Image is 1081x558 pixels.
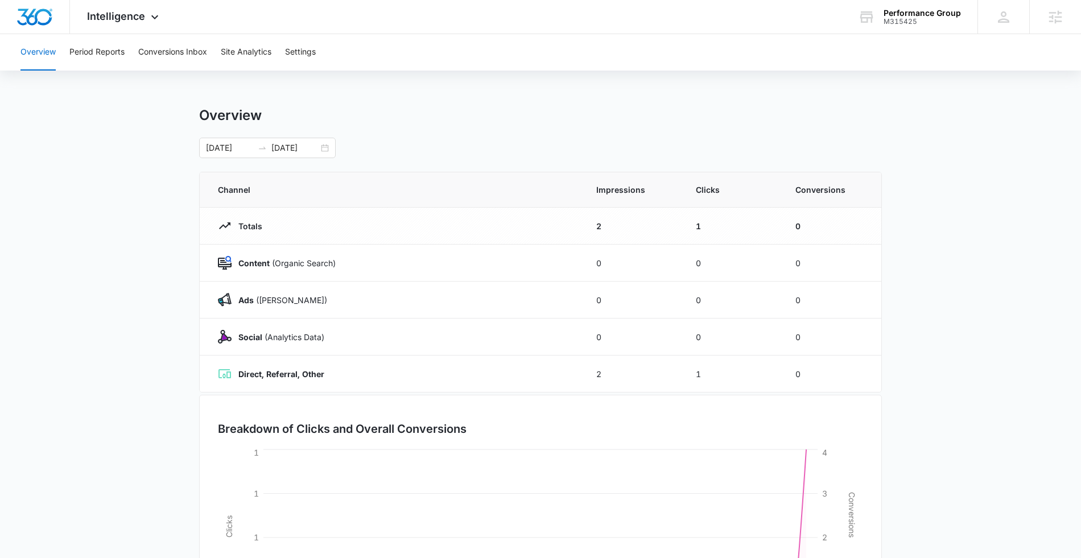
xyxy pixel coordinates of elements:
button: Site Analytics [221,34,271,71]
p: ([PERSON_NAME]) [232,294,327,306]
tspan: 3 [822,489,827,498]
input: Start date [206,142,253,154]
td: 2 [583,208,682,245]
p: (Analytics Data) [232,331,324,343]
tspan: Conversions [847,492,857,538]
td: 2 [583,356,682,392]
td: 1 [682,208,782,245]
h1: Overview [199,107,262,124]
td: 0 [682,319,782,356]
td: 0 [782,356,881,392]
h3: Breakdown of Clicks and Overall Conversions [218,420,467,437]
strong: Direct, Referral, Other [238,369,324,379]
td: 0 [682,245,782,282]
td: 0 [782,319,881,356]
img: Ads [218,293,232,307]
span: Clicks [696,184,768,196]
img: Social [218,330,232,344]
p: Totals [232,220,262,232]
tspan: 2 [822,532,827,542]
span: Impressions [596,184,669,196]
button: Overview [20,34,56,71]
td: 0 [782,208,881,245]
td: 0 [583,282,682,319]
input: End date [271,142,319,154]
button: Period Reports [69,34,125,71]
td: 1 [682,356,782,392]
div: account id [884,18,961,26]
tspan: 1 [254,489,259,498]
span: Conversions [795,184,863,196]
strong: Ads [238,295,254,305]
strong: Content [238,258,270,268]
span: Channel [218,184,569,196]
p: (Organic Search) [232,257,336,269]
div: account name [884,9,961,18]
img: Content [218,256,232,270]
td: 0 [682,282,782,319]
tspan: 1 [254,532,259,542]
button: Conversions Inbox [138,34,207,71]
tspan: 4 [822,448,827,457]
strong: Social [238,332,262,342]
td: 0 [583,245,682,282]
tspan: Clicks [224,515,234,538]
span: swap-right [258,143,267,152]
tspan: 1 [254,448,259,457]
td: 0 [583,319,682,356]
td: 0 [782,245,881,282]
button: Settings [285,34,316,71]
td: 0 [782,282,881,319]
span: to [258,143,267,152]
span: Intelligence [87,10,145,22]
